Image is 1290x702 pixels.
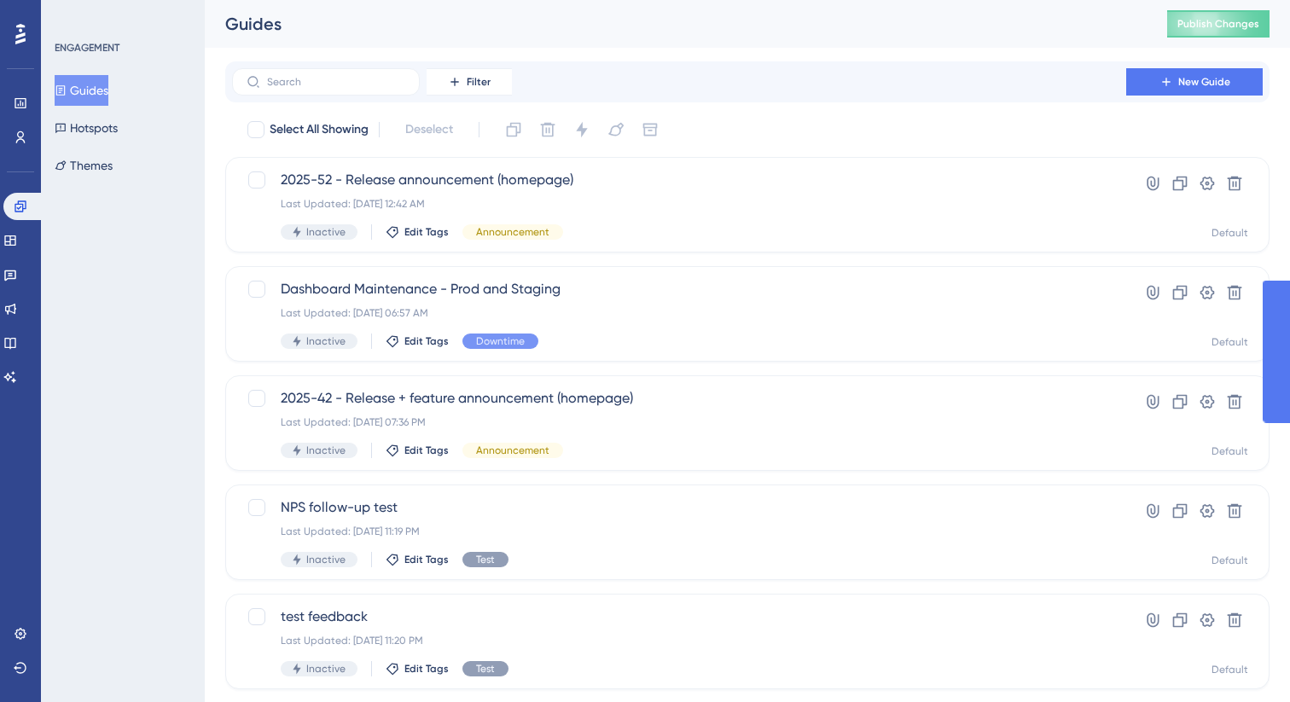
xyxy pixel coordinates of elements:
[281,306,1078,320] div: Last Updated: [DATE] 06:57 AM
[1177,17,1259,31] span: Publish Changes
[281,606,1078,627] span: test feedback
[270,119,369,140] span: Select All Showing
[404,662,449,676] span: Edit Tags
[281,279,1078,299] span: Dashboard Maintenance - Prod and Staging
[404,444,449,457] span: Edit Tags
[386,334,449,348] button: Edit Tags
[404,334,449,348] span: Edit Tags
[1212,335,1248,349] div: Default
[390,114,468,145] button: Deselect
[404,225,449,239] span: Edit Tags
[306,553,346,566] span: Inactive
[386,444,449,457] button: Edit Tags
[267,76,405,88] input: Search
[281,634,1078,647] div: Last Updated: [DATE] 11:20 PM
[55,41,119,55] div: ENGAGEMENT
[1178,75,1230,89] span: New Guide
[427,68,512,96] button: Filter
[225,12,1124,36] div: Guides
[386,662,449,676] button: Edit Tags
[386,225,449,239] button: Edit Tags
[306,334,346,348] span: Inactive
[1218,635,1270,686] iframe: UserGuiding AI Assistant Launcher
[306,662,346,676] span: Inactive
[1212,554,1248,567] div: Default
[386,553,449,566] button: Edit Tags
[405,119,453,140] span: Deselect
[476,444,549,457] span: Announcement
[1167,10,1270,38] button: Publish Changes
[55,75,108,106] button: Guides
[1126,68,1263,96] button: New Guide
[1212,226,1248,240] div: Default
[306,225,346,239] span: Inactive
[404,553,449,566] span: Edit Tags
[476,553,495,566] span: Test
[281,197,1078,211] div: Last Updated: [DATE] 12:42 AM
[467,75,491,89] span: Filter
[476,225,549,239] span: Announcement
[281,170,1078,190] span: 2025-52 - Release announcement (homepage)
[1212,663,1248,676] div: Default
[281,497,1078,518] span: NPS follow-up test
[1212,444,1248,458] div: Default
[476,334,525,348] span: Downtime
[55,113,118,143] button: Hotspots
[281,525,1078,538] div: Last Updated: [DATE] 11:19 PM
[281,388,1078,409] span: 2025-42 - Release + feature announcement (homepage)
[306,444,346,457] span: Inactive
[55,150,113,181] button: Themes
[281,415,1078,429] div: Last Updated: [DATE] 07:36 PM
[476,662,495,676] span: Test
